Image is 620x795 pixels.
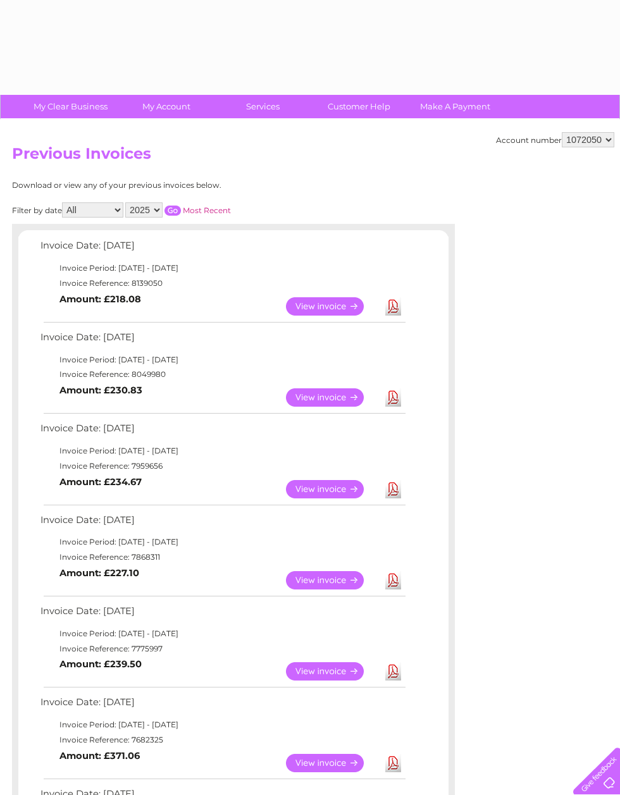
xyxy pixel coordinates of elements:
[37,534,407,550] td: Invoice Period: [DATE] - [DATE]
[37,367,407,382] td: Invoice Reference: 8049980
[37,641,407,656] td: Invoice Reference: 7775997
[37,261,407,276] td: Invoice Period: [DATE] - [DATE]
[37,603,407,626] td: Invoice Date: [DATE]
[286,297,379,316] a: View
[286,571,379,589] a: View
[307,95,411,118] a: Customer Help
[37,550,407,565] td: Invoice Reference: 7868311
[37,717,407,732] td: Invoice Period: [DATE] - [DATE]
[183,206,231,215] a: Most Recent
[286,388,379,407] a: View
[37,352,407,367] td: Invoice Period: [DATE] - [DATE]
[59,293,141,305] b: Amount: £218.08
[496,132,614,147] div: Account number
[37,732,407,748] td: Invoice Reference: 7682325
[59,385,142,396] b: Amount: £230.83
[18,95,123,118] a: My Clear Business
[385,480,401,498] a: Download
[286,754,379,772] a: View
[211,95,315,118] a: Services
[37,237,407,261] td: Invoice Date: [DATE]
[286,480,379,498] a: View
[37,329,407,352] td: Invoice Date: [DATE]
[37,420,407,443] td: Invoice Date: [DATE]
[385,662,401,681] a: Download
[403,95,507,118] a: Make A Payment
[37,626,407,641] td: Invoice Period: [DATE] - [DATE]
[59,750,140,761] b: Amount: £371.06
[385,388,401,407] a: Download
[12,202,344,218] div: Filter by date
[385,297,401,316] a: Download
[37,459,407,474] td: Invoice Reference: 7959656
[59,476,142,488] b: Amount: £234.67
[37,512,407,535] td: Invoice Date: [DATE]
[37,276,407,291] td: Invoice Reference: 8139050
[12,181,344,190] div: Download or view any of your previous invoices below.
[385,571,401,589] a: Download
[115,95,219,118] a: My Account
[59,658,142,670] b: Amount: £239.50
[59,567,139,579] b: Amount: £227.10
[37,443,407,459] td: Invoice Period: [DATE] - [DATE]
[385,754,401,772] a: Download
[37,694,407,717] td: Invoice Date: [DATE]
[286,662,379,681] a: View
[12,145,614,169] h2: Previous Invoices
